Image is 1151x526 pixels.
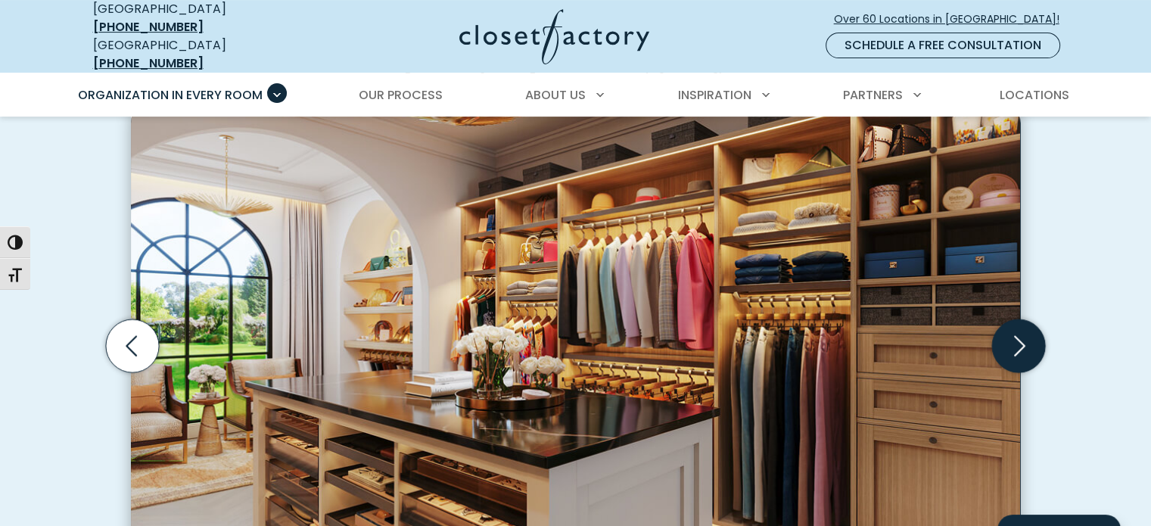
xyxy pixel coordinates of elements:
[93,36,313,73] div: [GEOGRAPHIC_DATA]
[525,86,586,104] span: About Us
[78,86,263,104] span: Organization in Every Room
[843,86,903,104] span: Partners
[67,74,1084,117] nav: Primary Menu
[678,86,751,104] span: Inspiration
[986,313,1051,378] button: Next slide
[826,33,1060,58] a: Schedule a Free Consultation
[999,86,1069,104] span: Locations
[100,313,165,378] button: Previous slide
[459,9,649,64] img: Closet Factory Logo
[359,86,443,104] span: Our Process
[93,18,204,36] a: [PHONE_NUMBER]
[834,11,1072,27] span: Over 60 Locations in [GEOGRAPHIC_DATA]!
[833,6,1072,33] a: Over 60 Locations in [GEOGRAPHIC_DATA]!
[93,54,204,72] a: [PHONE_NUMBER]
